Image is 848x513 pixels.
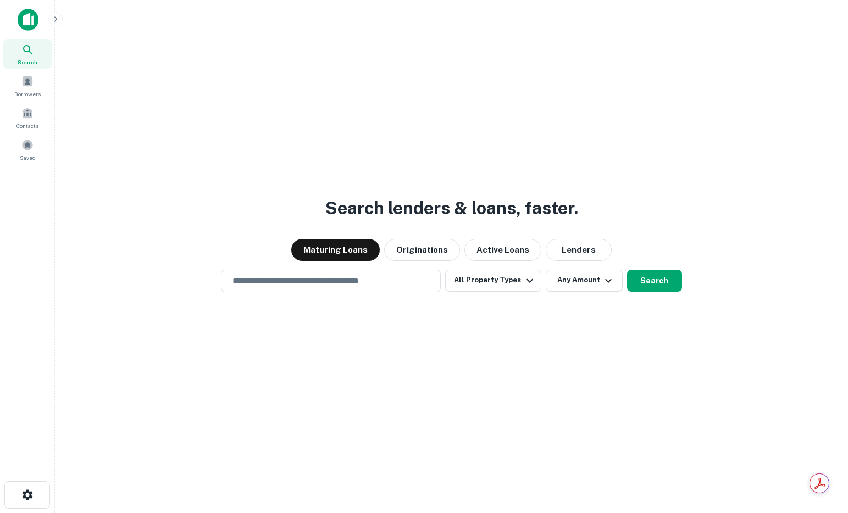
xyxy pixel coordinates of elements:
a: Contacts [3,103,52,132]
button: Any Amount [546,270,623,292]
a: Saved [3,135,52,164]
span: Contacts [16,121,38,130]
iframe: Chat Widget [793,425,848,478]
a: Search [3,39,52,69]
button: Maturing Loans [291,239,380,261]
span: Borrowers [14,90,41,98]
button: All Property Types [445,270,541,292]
span: Search [18,58,37,66]
button: Active Loans [464,239,541,261]
a: Borrowers [3,71,52,101]
img: capitalize-icon.png [18,9,38,31]
span: Saved [20,153,36,162]
button: Lenders [546,239,612,261]
h3: Search lenders & loans, faster. [325,195,578,221]
button: Search [627,270,682,292]
button: Originations [384,239,460,261]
